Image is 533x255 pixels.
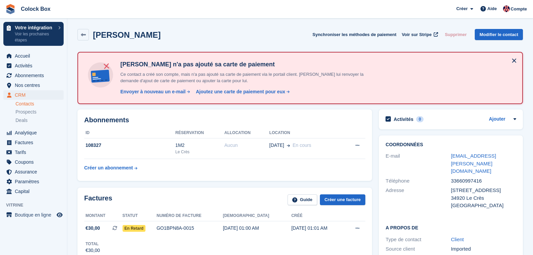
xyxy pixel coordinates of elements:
p: Voir les prochaines étapes [15,31,55,43]
img: stora-icon-8386f47178a22dfd0bd8f6a31ec36ba5ce8667c1dd55bd0f319d3a0aa187defe.svg [5,4,15,14]
th: Numéro de facture [157,211,223,221]
div: Adresse [386,187,451,210]
span: Deals [15,117,28,124]
span: Créer [456,5,468,12]
a: menu [3,148,64,157]
span: Compte [511,6,527,12]
a: menu [3,177,64,186]
div: 34920 Le Crès [451,194,516,202]
span: Voir sur Stripe [402,31,432,38]
a: menu [3,51,64,61]
h2: Abonnements [84,116,365,124]
div: [DATE] 01:01 AM [291,225,344,232]
a: Ajoutez une carte de paiement pour eux [193,88,290,95]
th: [DEMOGRAPHIC_DATA] [223,211,291,221]
a: Guide [288,194,317,205]
p: Ce contact a créé son compte, mais n'a pas ajouté sa carte de paiement via le portail client. [PE... [118,71,370,84]
th: Montant [84,211,123,221]
h2: Coordonnées [386,142,516,148]
a: menu [3,157,64,167]
div: 1M2 [175,142,224,149]
span: En cours [293,142,311,148]
div: [STREET_ADDRESS] [451,187,516,194]
span: Abonnements [15,71,55,80]
div: 0 [416,116,424,122]
h2: Activités [394,116,413,122]
span: Tarifs [15,148,55,157]
div: Total [86,241,100,247]
a: Boutique d'aperçu [56,211,64,219]
a: [EMAIL_ADDRESS][PERSON_NAME][DOMAIN_NAME] [451,153,496,174]
div: Aucun [224,142,269,149]
a: menu [3,71,64,80]
img: no-card-linked-e7822e413c904bf8b177c4d89f31251c4716f9871600ec3ca5bfc59e148c83f4.svg [86,61,115,89]
span: Coupons [15,157,55,167]
span: Assurance [15,167,55,177]
a: Colock Box [18,3,53,14]
a: menu [3,81,64,90]
div: 108327 [84,142,175,149]
span: €30,00 [86,225,100,232]
div: Ajoutez une carte de paiement pour eux [196,88,285,95]
a: Votre intégration Voir les prochaines étapes [3,22,64,46]
span: Accueil [15,51,55,61]
div: [GEOGRAPHIC_DATA] [451,202,516,210]
th: Allocation [224,128,269,138]
div: E-mail [386,152,451,175]
div: [DATE] 01:00 AM [223,225,291,232]
th: ID [84,128,175,138]
button: Synchroniser les méthodes de paiement [312,29,396,40]
span: Activités [15,61,55,70]
a: menu [3,210,64,220]
a: menu [3,138,64,147]
span: Boutique en ligne [15,210,55,220]
a: Deals [15,117,64,124]
a: Créer une facture [320,194,366,205]
th: Statut [123,211,157,221]
span: En retard [123,225,146,232]
th: Réservation [175,128,224,138]
p: Votre intégration [15,25,55,30]
h2: Factures [84,194,112,205]
span: Prospects [15,109,36,115]
div: 33660997416 [451,177,516,185]
a: Voir sur Stripe [399,29,439,40]
span: Nos centres [15,81,55,90]
a: menu [3,61,64,70]
div: Le Crès [175,149,224,155]
h4: [PERSON_NAME] n'a pas ajouté sa carte de paiement [118,61,370,68]
div: Type de contact [386,236,451,244]
span: Vitrine [6,202,67,209]
div: Imported [451,245,516,253]
div: GO1BPN8A-0015 [157,225,223,232]
a: Prospects [15,108,64,116]
span: Factures [15,138,55,147]
span: Analytique [15,128,55,137]
h2: [PERSON_NAME] [93,30,161,39]
span: Capital [15,187,55,196]
div: Source client [386,245,451,253]
span: Aide [487,5,497,12]
a: menu [3,167,64,177]
a: Modifier le contact [475,29,523,40]
a: Client [451,236,464,242]
a: menu [3,128,64,137]
span: CRM [15,90,55,100]
a: Créer un abonnement [84,162,137,174]
div: Créer un abonnement [84,164,133,171]
button: Supprimer [442,29,469,40]
a: Ajouter [489,116,505,123]
th: Location [269,128,341,138]
div: Téléphone [386,177,451,185]
span: [DATE] [269,142,284,149]
img: Christophe Cloysil [503,5,510,12]
div: Envoyer à nouveau un e-mail [120,88,186,95]
a: Contacts [15,101,64,107]
a: menu [3,187,64,196]
th: Créé [291,211,344,221]
div: €30,00 [86,247,100,254]
h2: A propos de [386,224,516,231]
span: Paramètres [15,177,55,186]
a: menu [3,90,64,100]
